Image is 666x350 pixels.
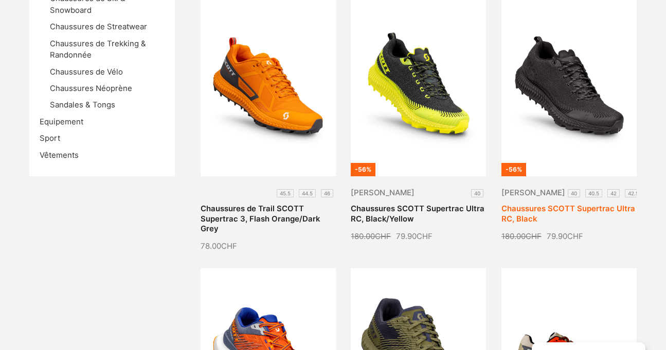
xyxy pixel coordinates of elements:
[50,39,146,60] a: Chaussures de Trekking & Randonnée
[40,117,83,126] a: Equipement
[351,204,484,223] a: Chaussures SCOTT Supertrac Ultra RC, Black/Yellow
[40,151,79,160] a: Vêtements
[201,204,320,233] a: Chaussures de Trail SCOTT Supertrac 3, Flash Orange/Dark Grey
[50,84,132,93] a: Chaussures Néoprène
[40,134,60,143] a: Sport
[501,204,635,223] a: Chaussures SCOTT Supertrac Ultra RC, Black
[50,22,147,31] a: Chaussures de Streatwear
[50,67,123,77] a: Chaussures de Vélo
[50,100,115,109] a: Sandales & Tongs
